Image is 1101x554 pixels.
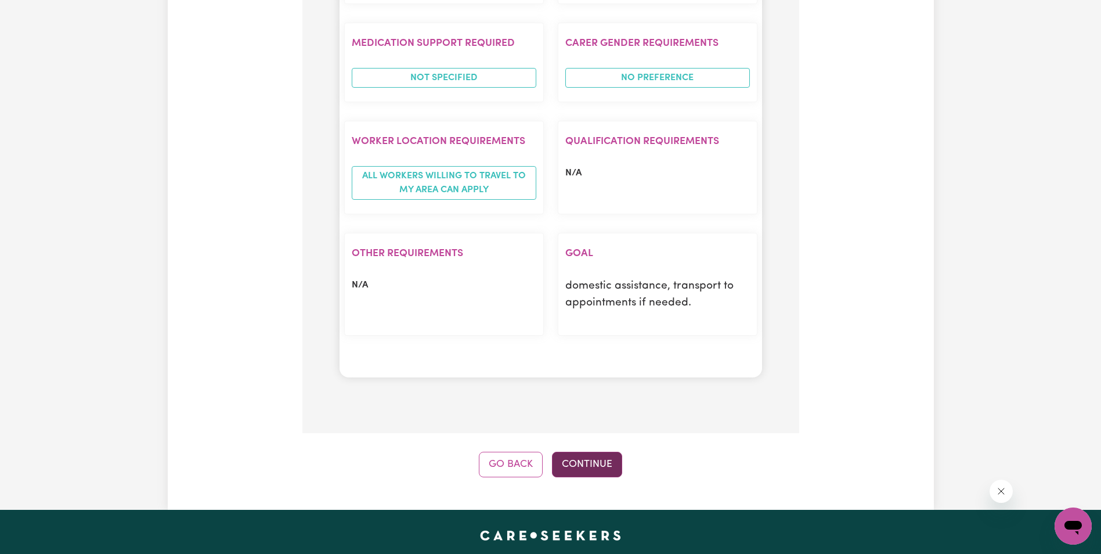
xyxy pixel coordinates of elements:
h2: Other requirements [352,247,536,260]
span: N/A [565,168,582,178]
h2: Carer gender requirements [565,37,750,49]
button: Go Back [479,452,543,477]
span: Not specified [352,68,536,88]
h2: Medication Support Required [352,37,536,49]
p: domestic assistance, transport to appointments if needed. [565,278,750,312]
h2: Worker location requirements [352,135,536,148]
span: No preference [565,68,750,88]
span: N/A [352,280,368,290]
h2: Qualification requirements [565,135,750,148]
button: Continue [552,452,622,477]
span: All workers willing to travel to my area can apply [352,166,536,200]
span: Need any help? [7,8,70,17]
iframe: 关闭消息 [990,480,1013,503]
iframe: 启动消息传送窗口的按钮 [1055,508,1092,545]
h2: Goal [565,247,750,260]
a: Careseekers home page [480,531,621,540]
